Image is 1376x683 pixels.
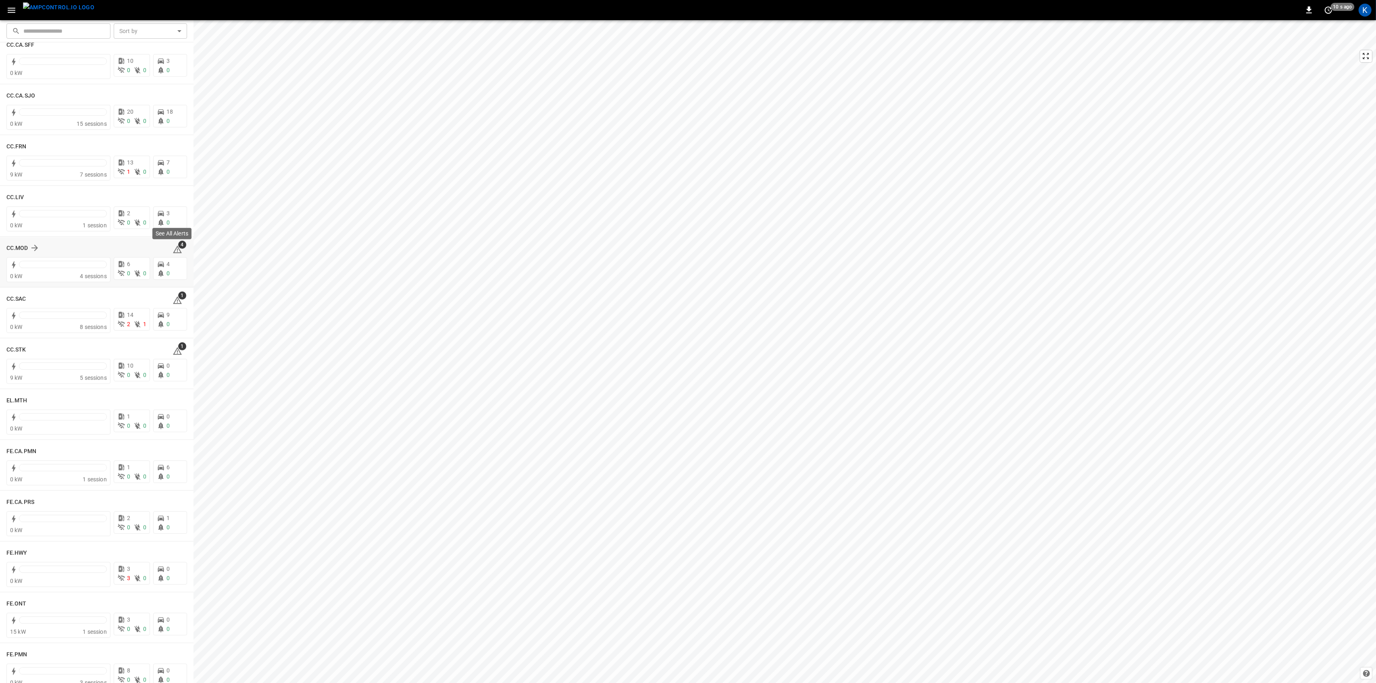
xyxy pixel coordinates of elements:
[178,342,186,350] span: 1
[127,159,133,166] span: 13
[127,210,130,217] span: 2
[1359,4,1372,17] div: profile-icon
[127,566,130,572] span: 3
[167,159,170,166] span: 7
[10,578,23,584] span: 0 kW
[83,222,106,229] span: 1 session
[167,261,170,267] span: 4
[10,222,23,229] span: 0 kW
[143,118,146,124] span: 0
[1331,3,1355,11] span: 10 s ago
[6,498,34,507] h6: FE.CA.PRS
[167,372,170,378] span: 0
[6,244,28,253] h6: CC.MOD
[167,575,170,581] span: 0
[6,396,27,405] h6: EL.MTH
[127,219,130,226] span: 0
[127,667,130,674] span: 8
[127,169,130,175] span: 1
[127,321,130,327] span: 2
[6,142,27,151] h6: CC.FRN
[10,375,23,381] span: 9 kW
[167,566,170,572] span: 0
[167,423,170,429] span: 0
[167,312,170,318] span: 9
[10,527,23,533] span: 0 kW
[127,58,133,64] span: 10
[143,321,146,327] span: 1
[127,626,130,632] span: 0
[10,273,23,279] span: 0 kW
[10,171,23,178] span: 9 kW
[167,108,173,115] span: 18
[167,667,170,674] span: 0
[143,677,146,683] span: 0
[127,473,130,480] span: 0
[10,121,23,127] span: 0 kW
[143,372,146,378] span: 0
[80,324,107,330] span: 8 sessions
[167,219,170,226] span: 0
[167,413,170,420] span: 0
[127,118,130,124] span: 0
[6,41,34,50] h6: CC.CA.SFF
[143,67,146,73] span: 0
[178,292,186,300] span: 1
[127,312,133,318] span: 14
[143,423,146,429] span: 0
[127,575,130,581] span: 3
[1322,4,1335,17] button: set refresh interval
[6,600,27,608] h6: FE.ONT
[80,171,107,178] span: 7 sessions
[77,121,107,127] span: 15 sessions
[167,515,170,521] span: 1
[127,108,133,115] span: 20
[167,118,170,124] span: 0
[127,524,130,531] span: 0
[6,193,24,202] h6: CC.LIV
[6,447,36,456] h6: FE.CA.PMN
[143,169,146,175] span: 0
[127,362,133,369] span: 10
[167,677,170,683] span: 0
[167,169,170,175] span: 0
[167,67,170,73] span: 0
[127,423,130,429] span: 0
[167,210,170,217] span: 3
[127,616,130,623] span: 3
[167,473,170,480] span: 0
[6,346,26,354] h6: CC.STK
[167,616,170,623] span: 0
[143,270,146,277] span: 0
[127,464,130,471] span: 1
[127,413,130,420] span: 1
[143,626,146,632] span: 0
[143,219,146,226] span: 0
[167,362,170,369] span: 0
[80,273,107,279] span: 4 sessions
[127,270,130,277] span: 0
[167,58,170,64] span: 3
[167,524,170,531] span: 0
[143,575,146,581] span: 0
[167,270,170,277] span: 0
[127,515,130,521] span: 2
[6,549,27,558] h6: FE.HWY
[127,372,130,378] span: 0
[127,677,130,683] span: 0
[10,70,23,76] span: 0 kW
[83,629,106,635] span: 1 session
[10,324,23,330] span: 0 kW
[83,476,106,483] span: 1 session
[10,476,23,483] span: 0 kW
[156,229,188,237] p: See All Alerts
[167,321,170,327] span: 0
[127,67,130,73] span: 0
[6,650,27,659] h6: FE.PMN
[6,295,26,304] h6: CC.SAC
[143,473,146,480] span: 0
[143,524,146,531] span: 0
[10,629,26,635] span: 15 kW
[6,92,35,100] h6: CC.CA.SJO
[127,261,130,267] span: 6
